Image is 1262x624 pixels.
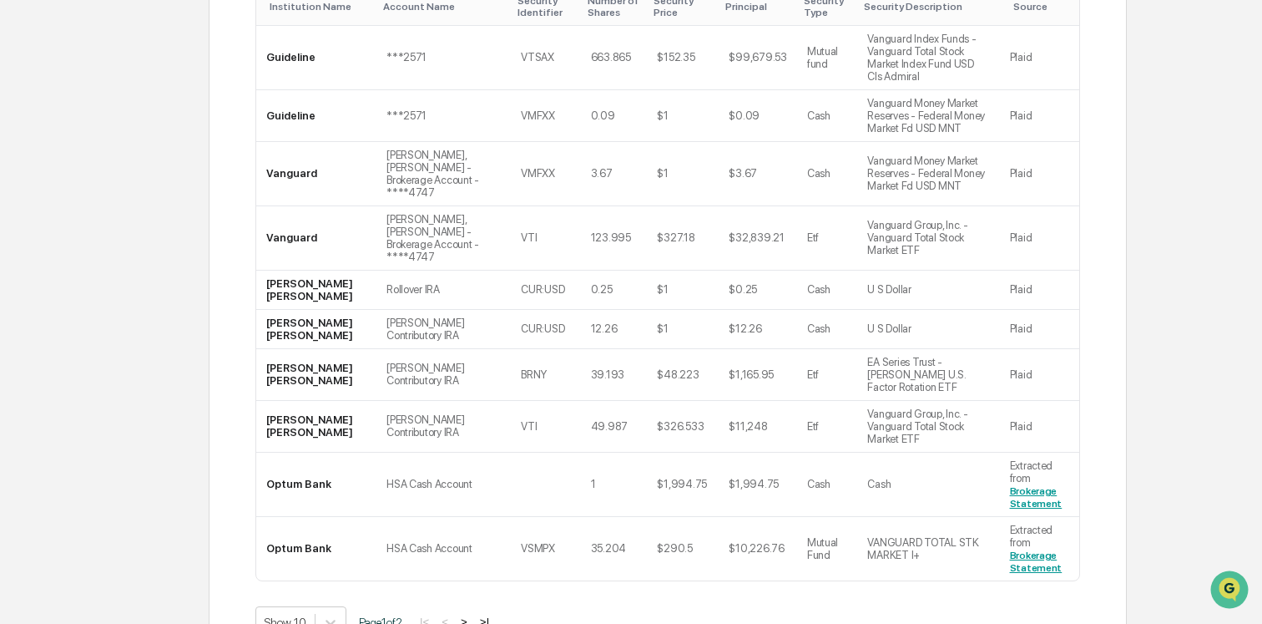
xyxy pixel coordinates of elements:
td: $152.35 [647,26,719,90]
td: VMFXX [511,90,580,142]
span: [DATE] [148,227,182,241]
td: Cash [797,453,858,517]
td: Plaid [1000,271,1079,310]
a: 🖐️Preclearance [10,335,114,365]
td: Plaid [1000,310,1079,349]
td: Vanguard Group, Inc. - Vanguard Total Stock Market ETF [857,401,999,453]
td: U S Dollar [857,310,999,349]
td: Cash [797,310,858,349]
td: Plaid [1000,401,1079,453]
td: EA Series Trust - [PERSON_NAME] U.S. Factor Rotation ETF [857,349,999,401]
td: Vanguard [256,142,376,206]
div: Toggle SortBy [1013,1,1073,13]
img: 1746055101610-c473b297-6a78-478c-a979-82029cc54cd1 [17,128,47,158]
td: $1 [647,271,719,310]
td: Vanguard Money Market Reserves - Federal Money Market Fd USD MNT [857,90,999,142]
span: Preclearance [33,342,108,358]
div: 🗄️ [121,343,134,357]
iframe: Open customer support [1209,569,1254,614]
button: Start new chat [284,133,304,153]
td: Extracted from [1000,453,1079,517]
td: CUR:USD [511,310,580,349]
td: Cash [797,90,858,142]
td: $1,165.95 [719,349,796,401]
td: $12.26 [719,310,796,349]
div: 🔎 [17,375,30,388]
td: $32,839.21 [719,206,796,271]
td: [PERSON_NAME], [PERSON_NAME] - Brokerage Account - ****4747 [376,206,511,271]
td: Plaid [1000,206,1079,271]
td: $10,226.76 [719,517,796,581]
div: Toggle SortBy [725,1,790,13]
td: U S Dollar [857,271,999,310]
td: 0.09 [581,90,648,142]
span: [DATE] [148,272,182,286]
td: [PERSON_NAME] [PERSON_NAME] [256,310,376,349]
td: VTI [511,401,580,453]
td: [PERSON_NAME] [PERSON_NAME] [256,349,376,401]
td: $326.533 [647,401,719,453]
td: 49.987 [581,401,648,453]
td: Guideline [256,26,376,90]
td: VTSAX [511,26,580,90]
span: • [139,227,144,241]
td: 39.193 [581,349,648,401]
td: Etf [797,401,858,453]
td: 3.67 [581,142,648,206]
div: We're available if you need us! [75,145,230,158]
td: 663.865 [581,26,648,90]
td: Cash [797,142,858,206]
td: 0.25 [581,271,648,310]
div: Toggle SortBy [270,1,370,13]
img: Roch Monnig [17,211,43,238]
td: $290.5 [647,517,719,581]
td: $1,994.75 [719,453,796,517]
a: 🗄️Attestations [114,335,214,365]
div: Start new chat [75,128,274,145]
p: How can we help? [17,35,304,62]
td: Cash [797,271,858,310]
a: Brokerage Statement [1010,485,1063,510]
td: Etf [797,206,858,271]
button: See all [259,182,304,202]
td: $1 [647,310,719,349]
td: $48.223 [647,349,719,401]
a: Powered byPylon [118,413,202,427]
td: VANGUARD TOTAL STK MARKET I+ [857,517,999,581]
td: Vanguard Index Funds - Vanguard Total Stock Market Index Fund USD Cls Admiral [857,26,999,90]
td: Extracted from [1000,517,1079,581]
td: $0.09 [719,90,796,142]
td: 123.995 [581,206,648,271]
td: $1,994.75 [647,453,719,517]
td: [PERSON_NAME] Contributory IRA [376,349,511,401]
img: 6558925923028_b42adfe598fdc8269267_72.jpg [35,128,65,158]
td: BRNY [511,349,580,401]
td: [PERSON_NAME], [PERSON_NAME] - Brokerage Account - ****4747 [376,142,511,206]
div: 🖐️ [17,343,30,357]
img: Roch Monnig [17,256,43,283]
td: $3.67 [719,142,796,206]
td: VTI [511,206,580,271]
span: [PERSON_NAME] [52,227,135,241]
a: 🔎Data Lookup [10,367,112,397]
td: 12.26 [581,310,648,349]
td: Guideline [256,90,376,142]
div: Toggle SortBy [383,1,504,13]
td: [PERSON_NAME] [PERSON_NAME] [256,271,376,310]
div: Past conversations [17,185,112,199]
td: Plaid [1000,142,1079,206]
td: [PERSON_NAME] Contributory IRA [376,401,511,453]
td: $327.18 [647,206,719,271]
span: Attestations [138,342,207,358]
td: Mutual fund [797,26,858,90]
td: [PERSON_NAME] [PERSON_NAME] [256,401,376,453]
td: HSA Cash Account [376,517,511,581]
td: Optum Bank [256,517,376,581]
td: Vanguard Group, Inc. - Vanguard Total Stock Market ETF [857,206,999,271]
td: Vanguard Money Market Reserves - Federal Money Market Fd USD MNT [857,142,999,206]
td: Optum Bank [256,453,376,517]
span: Data Lookup [33,373,105,390]
td: HSA Cash Account [376,453,511,517]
